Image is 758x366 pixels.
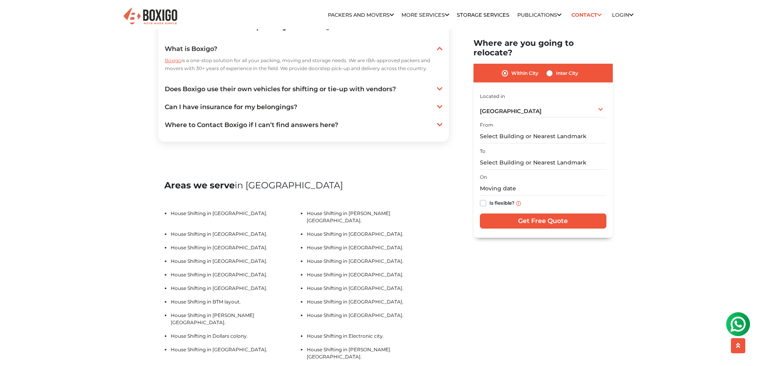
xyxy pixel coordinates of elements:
a: House Shifting in [PERSON_NAME][GEOGRAPHIC_DATA]. [307,346,390,360]
label: Is flexible? [489,199,514,207]
a: House Shifting in Electronic city. [307,333,384,339]
a: House Shifting in [GEOGRAPHIC_DATA]. [171,210,267,216]
span: [GEOGRAPHIC_DATA] [480,108,542,115]
h2: Areas we serve [164,180,443,191]
a: Can I have insurance for my belongings? [165,102,442,112]
input: Get Free Quote [480,214,606,229]
a: Where to Contact Boxigo if I can’t find answers here? [165,120,442,130]
a: Contact [569,9,604,21]
a: House Shifting in [GEOGRAPHIC_DATA]. [307,231,403,237]
h2: Where are you going to relocate? [474,38,613,57]
label: From [480,122,493,129]
a: House Shifting in [GEOGRAPHIC_DATA]. [171,285,267,291]
a: House Shifting in [GEOGRAPHIC_DATA]. [307,285,403,291]
label: Within City [511,69,538,78]
a: House Shifting in Dollars colony. [171,333,248,339]
a: Does Boxigo use their own vehicles for shifting or tie-up with vendors? [165,84,442,94]
label: To [480,148,485,155]
input: Select Building or Nearest Landmark [480,130,606,144]
a: House Shifting in [GEOGRAPHIC_DATA]. [307,258,403,264]
a: What is Boxigo? [165,44,442,54]
label: On [480,174,487,181]
a: House Shifting in BTM layout. [171,299,241,305]
label: Inter City [556,69,578,78]
a: House Shifting in [GEOGRAPHIC_DATA]. [171,258,267,264]
a: Packers and Movers [328,12,394,18]
span: Boxigo [165,57,181,63]
a: House Shifting in [GEOGRAPHIC_DATA]. [171,346,267,352]
a: House Shifting in [PERSON_NAME][GEOGRAPHIC_DATA]. [171,312,254,325]
a: House Shifting in [PERSON_NAME][GEOGRAPHIC_DATA]. [307,210,390,223]
a: Login [612,12,633,18]
a: House Shifting in [GEOGRAPHIC_DATA]. [307,272,403,278]
span: in [GEOGRAPHIC_DATA] [235,180,343,191]
a: Storage Services [457,12,509,18]
button: scroll up [731,338,745,353]
a: House Shifting in [GEOGRAPHIC_DATA]. [171,245,267,251]
label: Located in [480,93,505,100]
a: More services [401,12,449,18]
a: House Shifting in [GEOGRAPHIC_DATA]. [307,245,403,251]
p: is a one-stop solution for all your packing, moving and storage needs. We are IBA-approved packer... [165,57,442,72]
input: Moving date [480,182,606,196]
input: Select Building or Nearest Landmark [480,156,606,170]
a: House Shifting in [GEOGRAPHIC_DATA]. [307,312,403,318]
a: House Shifting in [GEOGRAPHIC_DATA]. [307,299,403,305]
a: House Shifting in [GEOGRAPHIC_DATA]. [171,272,267,278]
a: House Shifting in [GEOGRAPHIC_DATA]. [171,231,267,237]
a: Publications [517,12,561,18]
img: Boxigo [123,7,178,26]
img: whatsapp-icon.svg [8,8,24,24]
img: info [516,201,521,206]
